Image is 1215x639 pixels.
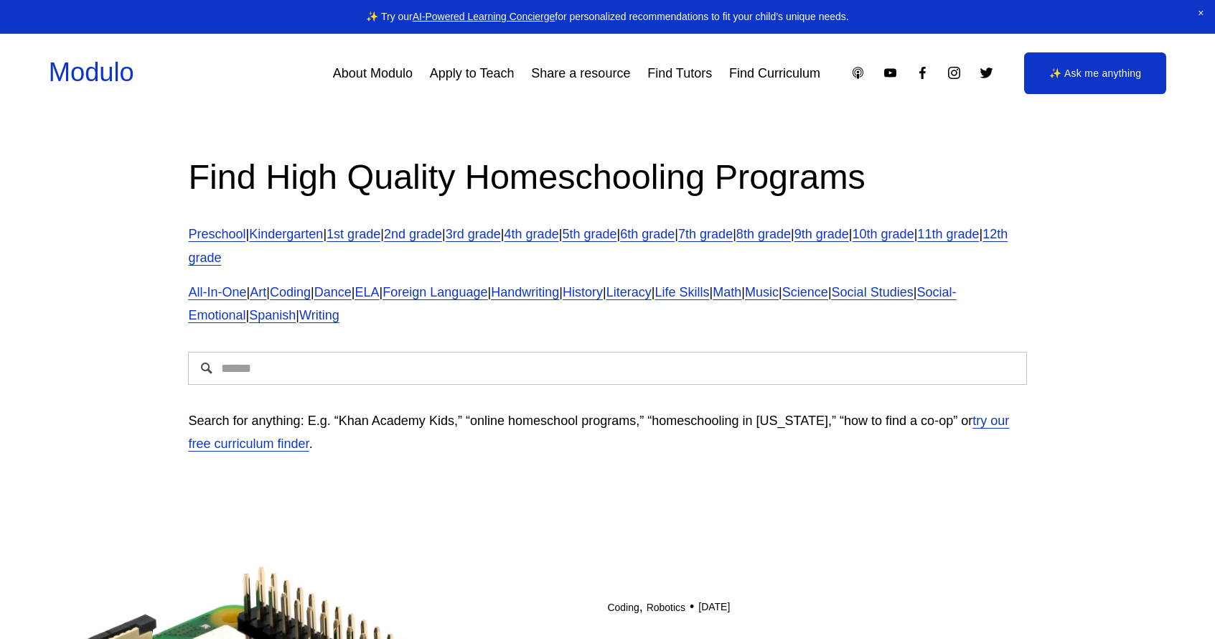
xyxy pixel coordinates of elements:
p: | | | | | | | | | | | | | | | | [188,281,1026,327]
a: Share a resource [531,60,630,86]
a: 9th grade [794,227,849,241]
a: 7th grade [678,227,733,241]
a: Instagram [947,65,962,80]
a: Apple Podcasts [850,65,865,80]
a: Art [250,285,266,299]
a: Find Tutors [647,60,712,86]
p: Search for anything: E.g. “Khan Academy Kids,” “online homeschool programs,” “homeschooling in [U... [188,409,1026,456]
a: Music [745,285,779,299]
a: 6th grade [620,227,675,241]
a: YouTube [883,65,898,80]
a: Social-Emotional [188,285,956,322]
a: Handwriting [491,285,559,299]
a: AI-Powered Learning Concierge [413,11,555,22]
a: Dance [314,285,352,299]
a: Coding [607,602,639,613]
a: 8th grade [736,227,791,241]
a: Writing [299,308,339,322]
a: Literacy [606,285,652,299]
p: | | | | | | | | | | | | | [188,223,1026,269]
input: Search [188,352,1026,385]
a: About Modulo [333,60,413,86]
a: Twitter [979,65,994,80]
a: Foreign Language [383,285,487,299]
a: 12th grade [188,227,1008,264]
a: History [563,285,603,299]
a: Life Skills [655,285,710,299]
a: Apply to Teach [430,60,515,86]
a: Social Studies [832,285,914,299]
a: 1st grade [327,227,380,241]
a: Robotics [647,602,685,613]
a: 5th grade [562,227,616,241]
a: All-In-One [188,285,246,299]
a: Science [782,285,828,299]
a: 10th grade [853,227,914,241]
a: 4th grade [505,227,559,241]
a: Coding [270,285,311,299]
a: 11th grade [917,227,979,241]
a: Find Curriculum [729,60,820,86]
time: [DATE] [698,601,730,613]
a: Math [713,285,741,299]
a: 2nd grade [384,227,442,241]
span: , [639,600,643,614]
a: Kindergarten [249,227,323,241]
a: Preschool [188,227,245,241]
h2: Find High Quality Homeschooling Programs [188,154,1026,200]
a: 3rd grade [446,227,501,241]
a: Spanish [249,308,296,322]
a: Facebook [915,65,930,80]
a: Modulo [49,57,134,87]
a: ✨ Ask me anything [1024,52,1166,94]
a: ELA [355,285,379,299]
